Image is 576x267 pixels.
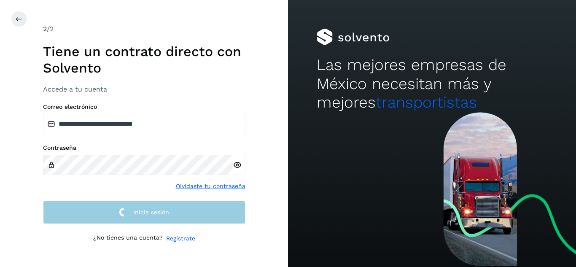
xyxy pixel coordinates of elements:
span: transportistas [376,93,477,111]
a: Regístrate [166,234,195,243]
label: Correo electrónico [43,103,245,111]
div: /2 [43,24,245,34]
button: Inicia sesión [43,201,245,224]
h2: Las mejores empresas de México necesitan más y mejores [317,56,547,112]
span: 2 [43,25,47,33]
span: Inicia sesión [133,209,169,215]
label: Contraseña [43,144,245,151]
a: Olvidaste tu contraseña [176,182,245,191]
h3: Accede a tu cuenta [43,85,245,93]
p: ¿No tienes una cuenta? [93,234,163,243]
h1: Tiene un contrato directo con Solvento [43,43,245,76]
